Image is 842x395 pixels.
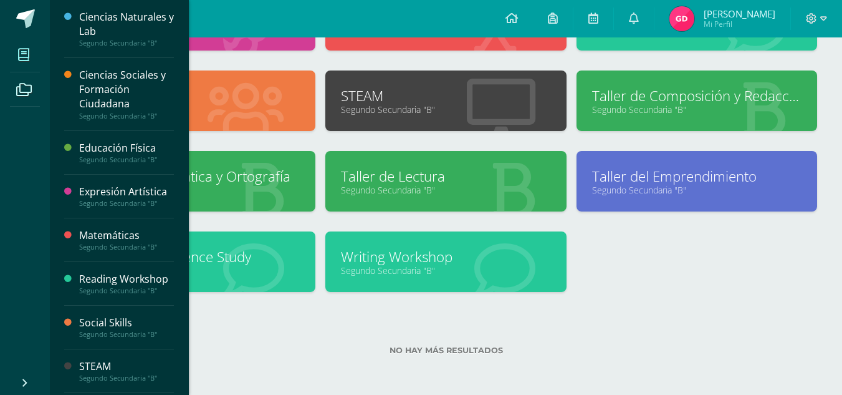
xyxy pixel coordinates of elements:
div: Segundo Secundaria "B" [79,374,174,383]
a: Segundo Secundaria "B" [592,104,801,115]
div: Expresión Artística [79,185,174,199]
img: 24a3b963a79dffa08ef63a6ade5a106e.png [669,6,694,31]
a: Writing Workshop [341,247,550,266]
a: Taller de Lectura [341,167,550,186]
a: STEAM [341,86,550,105]
a: Expresión ArtísticaSegundo Secundaria "B" [79,185,174,208]
span: Mi Perfil [704,19,775,29]
a: Word and Sentence Study [90,247,300,266]
div: Matemáticas [79,228,174,243]
a: Taller del Emprendimiento [592,167,801,186]
div: Segundo Secundaria "B" [79,286,174,295]
a: Ciencias Naturales y LabSegundo Secundaria "B" [79,10,174,47]
div: Educación Física [79,141,174,155]
label: No hay más resultados [75,346,817,355]
div: Segundo Secundaria "B" [79,199,174,208]
div: Segundo Secundaria "B" [79,243,174,251]
a: Segundo Secundaria "B" [592,184,801,196]
div: Segundo Secundaria "B" [79,112,174,120]
a: Segundo Secundaria "B" [90,184,300,196]
a: Segundo Secundaria "B" [90,265,300,276]
div: Segundo Secundaria "B" [79,155,174,164]
a: Taller de Composición y Redacción [592,86,801,105]
div: Segundo Secundaria "B" [79,330,174,339]
span: [PERSON_NAME] [704,7,775,20]
a: Social Skills [90,86,300,105]
div: Ciencias Naturales y Lab [79,10,174,39]
div: Reading Workshop [79,272,174,286]
a: MatemáticasSegundo Secundaria "B" [79,228,174,251]
a: Segundo Secundaria "B" [90,104,300,115]
a: Segundo Secundaria "B" [341,184,550,196]
a: Ciencias Sociales y Formación CiudadanaSegundo Secundaria "B" [79,68,174,120]
a: STEAMSegundo Secundaria "B" [79,359,174,383]
a: Social SkillsSegundo Secundaria "B" [79,316,174,339]
a: Segundo Secundaria "B" [341,104,550,115]
div: Segundo Secundaria "B" [79,39,174,47]
a: Reading WorkshopSegundo Secundaria "B" [79,272,174,295]
a: Segundo Secundaria "B" [341,265,550,276]
div: STEAM [79,359,174,374]
a: Taller de Gramática y Ortografía [90,167,300,186]
div: Ciencias Sociales y Formación Ciudadana [79,68,174,111]
div: Social Skills [79,316,174,330]
a: Educación FísicaSegundo Secundaria "B" [79,141,174,164]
